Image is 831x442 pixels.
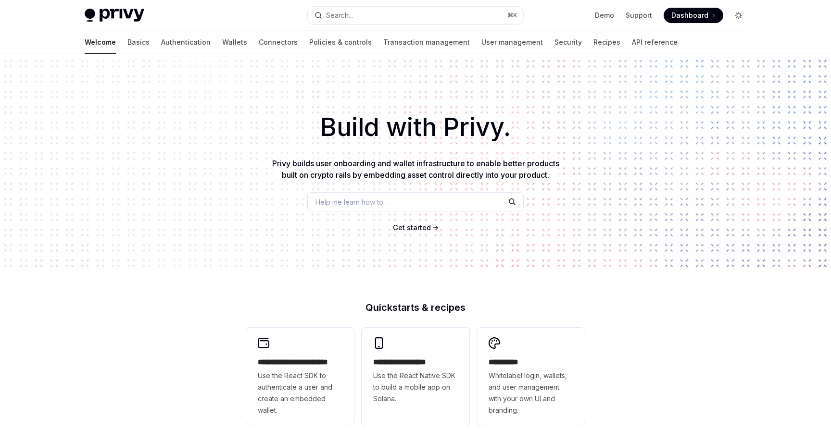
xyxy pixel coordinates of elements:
span: Use the React SDK to authenticate a user and create an embedded wallet. [258,370,342,416]
a: Support [626,11,652,20]
span: Use the React Native SDK to build a mobile app on Solana. [373,370,458,405]
span: ⌘ K [507,12,517,19]
a: User management [481,31,543,54]
a: Authentication [161,31,211,54]
a: Dashboard [664,8,723,23]
h1: Build with Privy. [15,109,816,146]
button: Toggle dark mode [731,8,746,23]
a: **** **** **** ***Use the React Native SDK to build a mobile app on Solana. [362,328,469,426]
a: Get started [393,223,431,233]
a: Transaction management [383,31,470,54]
a: Basics [127,31,150,54]
span: Get started [393,223,431,232]
div: Search... [326,10,353,21]
a: **** *****Whitelabel login, wallets, and user management with your own UI and branding. [477,328,585,426]
a: API reference [632,31,678,54]
span: Privy builds user onboarding and wallet infrastructure to enable better products built on crypto ... [272,159,559,180]
a: Connectors [259,31,298,54]
img: light logo [85,9,144,22]
a: Welcome [85,31,116,54]
span: Help me learn how to… [315,197,389,207]
h2: Quickstarts & recipes [246,303,585,312]
span: Whitelabel login, wallets, and user management with your own UI and branding. [489,370,573,416]
a: Demo [595,11,614,20]
a: Security [554,31,582,54]
button: Search...⌘K [308,7,523,24]
a: Wallets [222,31,247,54]
a: Recipes [593,31,620,54]
span: Dashboard [671,11,708,20]
a: Policies & controls [309,31,372,54]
